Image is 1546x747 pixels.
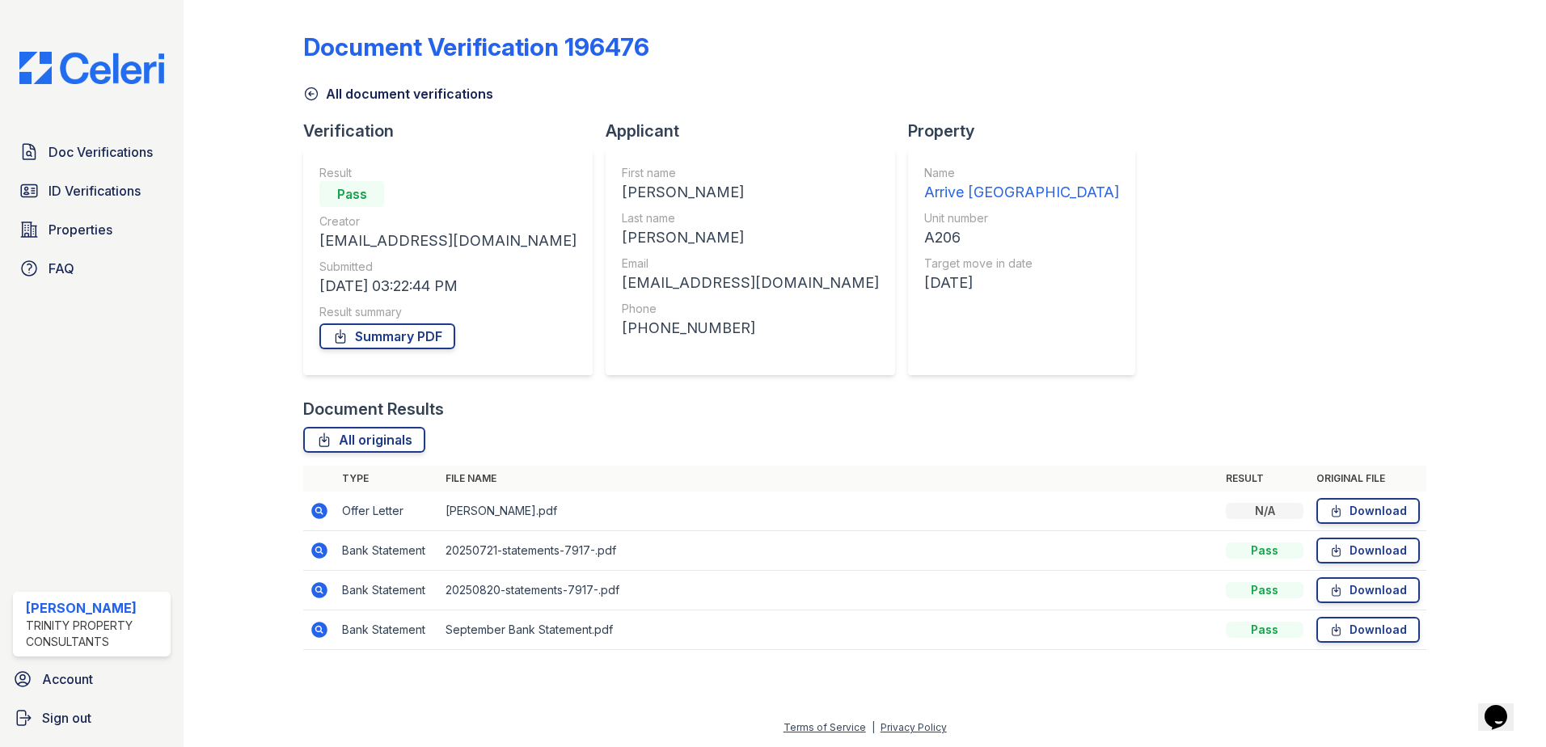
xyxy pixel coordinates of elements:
div: Phone [622,301,879,317]
td: Bank Statement [336,531,439,571]
div: Creator [319,213,577,230]
div: [DATE] [924,272,1119,294]
a: Terms of Service [784,721,866,733]
div: Property [908,120,1148,142]
a: Download [1316,577,1420,603]
a: Account [6,663,177,695]
td: 20250820-statements-7917-.pdf [439,571,1219,610]
a: Sign out [6,702,177,734]
td: Bank Statement [336,610,439,650]
div: Result [319,165,577,181]
a: Name Arrive [GEOGRAPHIC_DATA] [924,165,1119,204]
div: Document Verification 196476 [303,32,649,61]
td: 20250721-statements-7917-.pdf [439,531,1219,571]
span: Account [42,669,93,689]
div: [PERSON_NAME] [622,226,879,249]
div: [DATE] 03:22:44 PM [319,275,577,298]
div: Last name [622,210,879,226]
div: Verification [303,120,606,142]
div: Trinity Property Consultants [26,618,164,650]
span: Doc Verifications [49,142,153,162]
th: File name [439,466,1219,492]
div: [PHONE_NUMBER] [622,317,879,340]
a: Privacy Policy [881,721,947,733]
div: Arrive [GEOGRAPHIC_DATA] [924,181,1119,204]
img: CE_Logo_Blue-a8612792a0a2168367f1c8372b55b34899dd931a85d93a1a3d3e32e68fde9ad4.png [6,52,177,84]
span: Sign out [42,708,91,728]
div: [PERSON_NAME] [622,181,879,204]
div: Email [622,255,879,272]
span: FAQ [49,259,74,278]
td: Bank Statement [336,571,439,610]
td: September Bank Statement.pdf [439,610,1219,650]
a: Doc Verifications [13,136,171,168]
span: ID Verifications [49,181,141,200]
div: A206 [924,226,1119,249]
div: | [872,721,875,733]
a: Properties [13,213,171,246]
td: [PERSON_NAME].pdf [439,492,1219,531]
th: Original file [1310,466,1426,492]
div: Submitted [319,259,577,275]
a: Download [1316,498,1420,524]
a: Download [1316,538,1420,563]
div: [EMAIL_ADDRESS][DOMAIN_NAME] [622,272,879,294]
div: Document Results [303,398,444,420]
td: Offer Letter [336,492,439,531]
div: [PERSON_NAME] [26,598,164,618]
span: Properties [49,220,112,239]
div: Name [924,165,1119,181]
div: Pass [1226,542,1303,559]
th: Type [336,466,439,492]
div: Applicant [606,120,908,142]
div: Pass [1226,622,1303,638]
div: N/A [1226,503,1303,519]
a: FAQ [13,252,171,285]
div: Unit number [924,210,1119,226]
a: ID Verifications [13,175,171,207]
div: Pass [1226,582,1303,598]
div: Pass [319,181,384,207]
a: Summary PDF [319,323,455,349]
a: All originals [303,427,425,453]
div: [EMAIL_ADDRESS][DOMAIN_NAME] [319,230,577,252]
div: First name [622,165,879,181]
a: Download [1316,617,1420,643]
div: Target move in date [924,255,1119,272]
th: Result [1219,466,1310,492]
iframe: chat widget [1478,682,1530,731]
a: All document verifications [303,84,493,103]
div: Result summary [319,304,577,320]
